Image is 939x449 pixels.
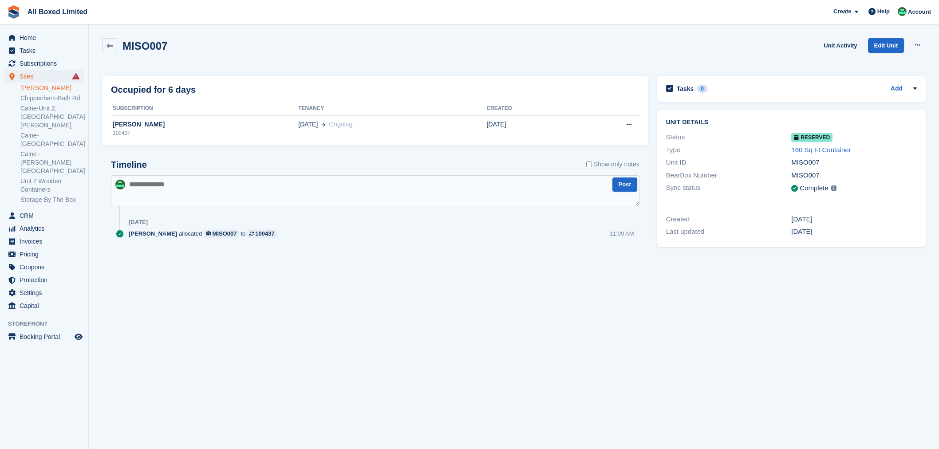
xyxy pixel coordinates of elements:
span: Home [20,32,73,44]
h2: Unit details [666,119,917,126]
a: menu [4,274,84,286]
label: Show only notes [586,160,639,169]
a: menu [4,44,84,57]
a: MISO007 [204,229,239,238]
div: Status [666,132,792,142]
a: Calne-[GEOGRAPHIC_DATA] [20,131,84,148]
th: Tenancy [298,102,486,116]
span: Settings [20,287,73,299]
div: BearBox Number [666,170,792,181]
a: menu [4,222,84,235]
span: Account [908,8,931,16]
h2: MISO007 [122,40,167,52]
a: Chippenham-Bath Rd [20,94,84,102]
div: allocated to [129,229,281,238]
button: Post [612,177,637,192]
div: 100437 [255,229,274,238]
span: Ongoing [329,121,352,128]
a: Edit Unit [868,38,904,53]
a: menu [4,299,84,312]
div: [DATE] [129,219,148,226]
span: CRM [20,209,73,222]
img: icon-info-grey-7440780725fd019a000dd9b08b2336e03edf1995a4989e88bcd33f0948082b44.svg [831,185,836,191]
input: Show only notes [586,160,592,169]
a: menu [4,57,84,70]
div: 11:09 AM [610,229,634,238]
a: menu [4,248,84,260]
a: Calne -[PERSON_NAME][GEOGRAPHIC_DATA] [20,150,84,175]
div: MISO007 [213,229,237,238]
a: Add [891,84,903,94]
a: 100437 [247,229,276,238]
a: Calne-Unit 2, [GEOGRAPHIC_DATA][PERSON_NAME] [20,104,84,130]
h2: Occupied for 6 days [111,83,196,96]
img: stora-icon-8386f47178a22dfd0bd8f6a31ec36ba5ce8667c1dd55bd0f319d3a0aa187defe.svg [7,5,20,19]
th: Created [486,102,575,116]
a: menu [4,261,84,273]
a: menu [4,287,84,299]
div: MISO007 [791,170,917,181]
div: 100437 [111,129,298,137]
span: Reserved [791,133,832,142]
a: Unit 2 Wooden Containers [20,177,84,194]
div: Complete [800,183,828,193]
span: Subscriptions [20,57,73,70]
div: Sync status [666,183,792,194]
a: menu [4,70,84,83]
h2: Timeline [111,160,147,170]
div: [PERSON_NAME] [111,120,298,129]
span: [DATE] [298,120,318,129]
span: Booking Portal [20,331,73,343]
a: menu [4,235,84,248]
span: Sites [20,70,73,83]
th: Subscription [111,102,298,116]
img: Enquiries [898,7,907,16]
a: [PERSON_NAME] [20,84,84,92]
a: menu [4,209,84,222]
img: Enquiries [115,180,125,189]
div: [DATE] [791,227,917,237]
div: Type [666,145,792,155]
div: 0 [697,85,707,93]
span: Help [877,7,890,16]
span: [PERSON_NAME] [129,229,177,238]
a: menu [4,32,84,44]
a: Preview store [73,331,84,342]
span: Invoices [20,235,73,248]
a: 160 Sq Ft Container [791,146,851,154]
div: Created [666,214,792,224]
span: Storefront [8,319,88,328]
span: Protection [20,274,73,286]
div: MISO007 [791,158,917,168]
div: Unit ID [666,158,792,168]
a: Unit Activity [820,38,860,53]
span: Coupons [20,261,73,273]
div: [DATE] [791,214,917,224]
span: Capital [20,299,73,312]
span: Create [833,7,851,16]
a: menu [4,331,84,343]
span: Pricing [20,248,73,260]
a: Storage By The Box [20,196,84,204]
div: Last updated [666,227,792,237]
td: [DATE] [486,115,575,142]
span: Analytics [20,222,73,235]
i: Smart entry sync failures have occurred [72,73,79,80]
h2: Tasks [677,85,694,93]
a: All Boxed Limited [24,4,91,19]
span: Tasks [20,44,73,57]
